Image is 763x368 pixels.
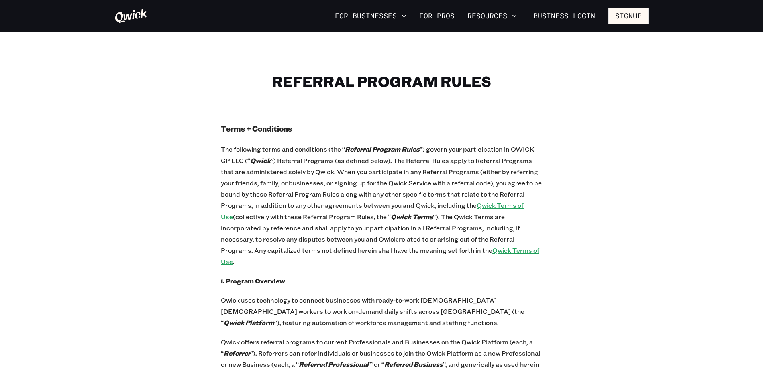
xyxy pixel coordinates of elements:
b: 1. Program Overview [221,277,285,285]
a: Qwick Terms of Use [221,201,524,221]
i: Qwick Terms [391,212,433,221]
a: Qwick Terms of Use [221,246,539,266]
b: Terms + Conditions [221,124,292,134]
p: Qwick uses technology to connect businesses with ready-to-work [DEMOGRAPHIC_DATA] [DEMOGRAPHIC_DA... [221,295,542,328]
button: For Businesses [332,9,410,23]
h1: Referral Program Rules [221,72,542,90]
a: For Pros [416,9,458,23]
p: The following terms and conditions (the “ ”) govern your participation in QWICK GP LLC (“ ”) Refe... [221,144,542,267]
a: Business Login [526,8,602,24]
i: Referral Program Rules [345,145,420,153]
i: Qwick Platform [224,318,274,327]
button: Resources [464,9,520,23]
i: Qwick [250,156,271,165]
i: Referrer [224,349,251,357]
button: Signup [608,8,649,24]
